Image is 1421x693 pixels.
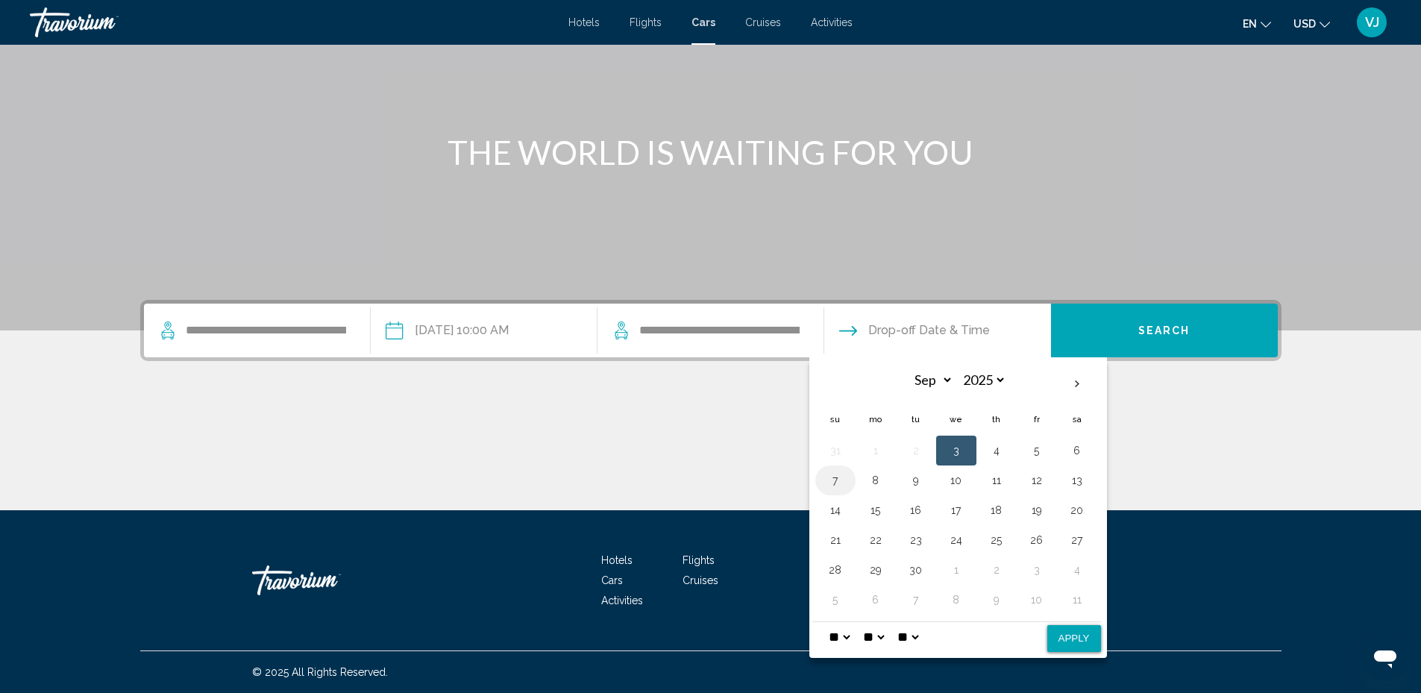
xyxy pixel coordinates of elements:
a: Hotels [601,554,633,566]
button: Apply [1047,625,1101,652]
select: Select AM/PM [894,622,921,652]
a: Cars [691,16,715,28]
button: Day 22 [864,530,888,551]
button: Day 28 [824,559,847,580]
button: Day 11 [1065,589,1089,610]
a: Cars [601,574,623,586]
button: Day 2 [985,559,1008,580]
button: Day 10 [944,470,968,491]
span: Search [1138,325,1191,337]
button: Day 5 [1025,440,1049,461]
button: Day 11 [985,470,1008,491]
h1: THE WORLD IS WAITING FOR YOU [431,133,991,172]
button: Day 4 [985,440,1008,461]
button: Day 6 [864,589,888,610]
button: Change language [1243,13,1271,34]
select: Select month [905,367,953,393]
button: User Menu [1352,7,1391,38]
button: Day 7 [904,589,928,610]
button: Next month [1057,367,1097,401]
button: Day 2 [904,440,928,461]
button: Day 23 [904,530,928,551]
button: Day 18 [985,500,1008,521]
span: VJ [1365,15,1379,30]
button: Day 1 [944,559,968,580]
a: Flights [683,554,715,566]
button: Day 14 [824,500,847,521]
button: Day 24 [944,530,968,551]
button: Day 17 [944,500,968,521]
button: Day 27 [1065,530,1089,551]
button: Drop-off date [839,304,990,357]
button: Day 4 [1065,559,1089,580]
button: Day 15 [864,500,888,521]
a: Flights [630,16,662,28]
button: Day 10 [1025,589,1049,610]
button: Day 5 [824,589,847,610]
button: Day 26 [1025,530,1049,551]
button: Day 9 [985,589,1008,610]
span: © 2025 All Rights Reserved. [252,666,388,678]
span: en [1243,18,1257,30]
button: Day 3 [1025,559,1049,580]
button: Day 31 [824,440,847,461]
a: Cruises [683,574,718,586]
select: Select hour [826,622,853,652]
button: Day 29 [864,559,888,580]
a: Hotels [568,16,600,28]
button: Day 1 [864,440,888,461]
button: Day 7 [824,470,847,491]
a: Cruises [745,16,781,28]
button: Day 30 [904,559,928,580]
button: Day 3 [944,440,968,461]
a: Activities [811,16,853,28]
select: Select year [958,367,1006,393]
button: Day 8 [864,470,888,491]
button: Day 9 [904,470,928,491]
button: Pickup date: Sep 03, 2025 10:00 AM [386,304,509,357]
button: Day 13 [1065,470,1089,491]
button: Day 25 [985,530,1008,551]
button: Day 16 [904,500,928,521]
iframe: Button to launch messaging window [1361,633,1409,681]
a: Travorium [252,558,401,603]
button: Day 19 [1025,500,1049,521]
button: Day 6 [1065,440,1089,461]
button: Change currency [1293,13,1330,34]
button: Day 20 [1065,500,1089,521]
button: Day 8 [944,589,968,610]
select: Select minute [860,622,887,652]
button: Day 12 [1025,470,1049,491]
button: Search [1051,304,1278,357]
a: Travorium [30,7,553,37]
a: Activities [601,595,643,606]
div: Search widget [144,304,1278,357]
button: Day 21 [824,530,847,551]
span: USD [1293,18,1316,30]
